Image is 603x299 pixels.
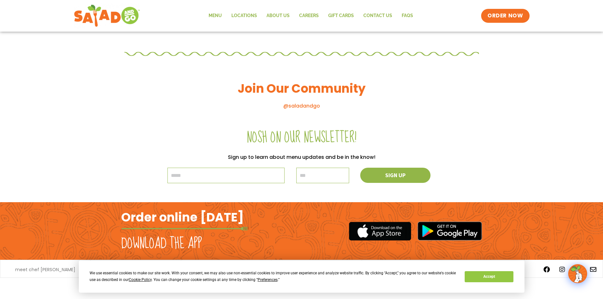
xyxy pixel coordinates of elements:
img: new-SAG-logo-768×292 [74,3,141,28]
a: @saladandgo [283,102,320,109]
h2: Order online [DATE] [121,209,244,225]
a: Locations [227,9,262,23]
span: ORDER NOW [487,12,523,20]
a: ORDER NOW [481,9,529,23]
a: Contact Us [359,9,397,23]
img: appstore [349,221,411,241]
span: Sign up [385,172,405,178]
a: Menu [204,9,227,23]
img: google_play [418,221,482,240]
p: Sign up to learn about menu updates and be in the know! [124,153,479,161]
a: GIFT CARDS [323,9,359,23]
div: Cookie Consent Prompt [79,260,524,293]
div: We use essential cookies to make our site work. With your consent, we may also use non-essential ... [90,270,457,283]
h2: Download the app [121,235,202,252]
h2: Nosh on our newsletter! [124,129,479,146]
span: Preferences [258,277,278,282]
a: Careers [294,9,323,23]
img: wpChatIcon [569,265,587,283]
nav: Menu [204,9,418,23]
a: FAQs [397,9,418,23]
img: fork [121,227,248,230]
button: Sign up [360,168,430,183]
a: meet chef [PERSON_NAME] [15,267,75,272]
span: Cookie Policy [129,277,152,282]
h3: Join Our Community [124,81,479,96]
a: About Us [262,9,294,23]
button: Accept [465,271,513,282]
